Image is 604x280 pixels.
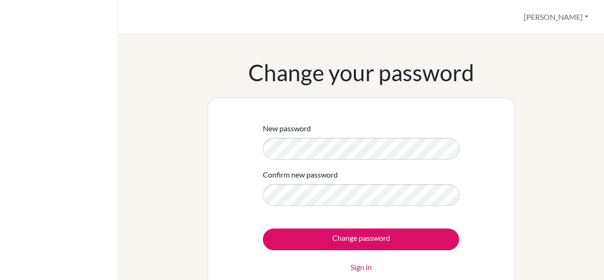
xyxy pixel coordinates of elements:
label: New password [263,123,311,134]
button: [PERSON_NAME] [520,8,593,26]
h1: Change your password [248,59,474,86]
a: Sign in [351,262,372,273]
label: Confirm new password [263,169,338,180]
input: Change password [263,229,459,250]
